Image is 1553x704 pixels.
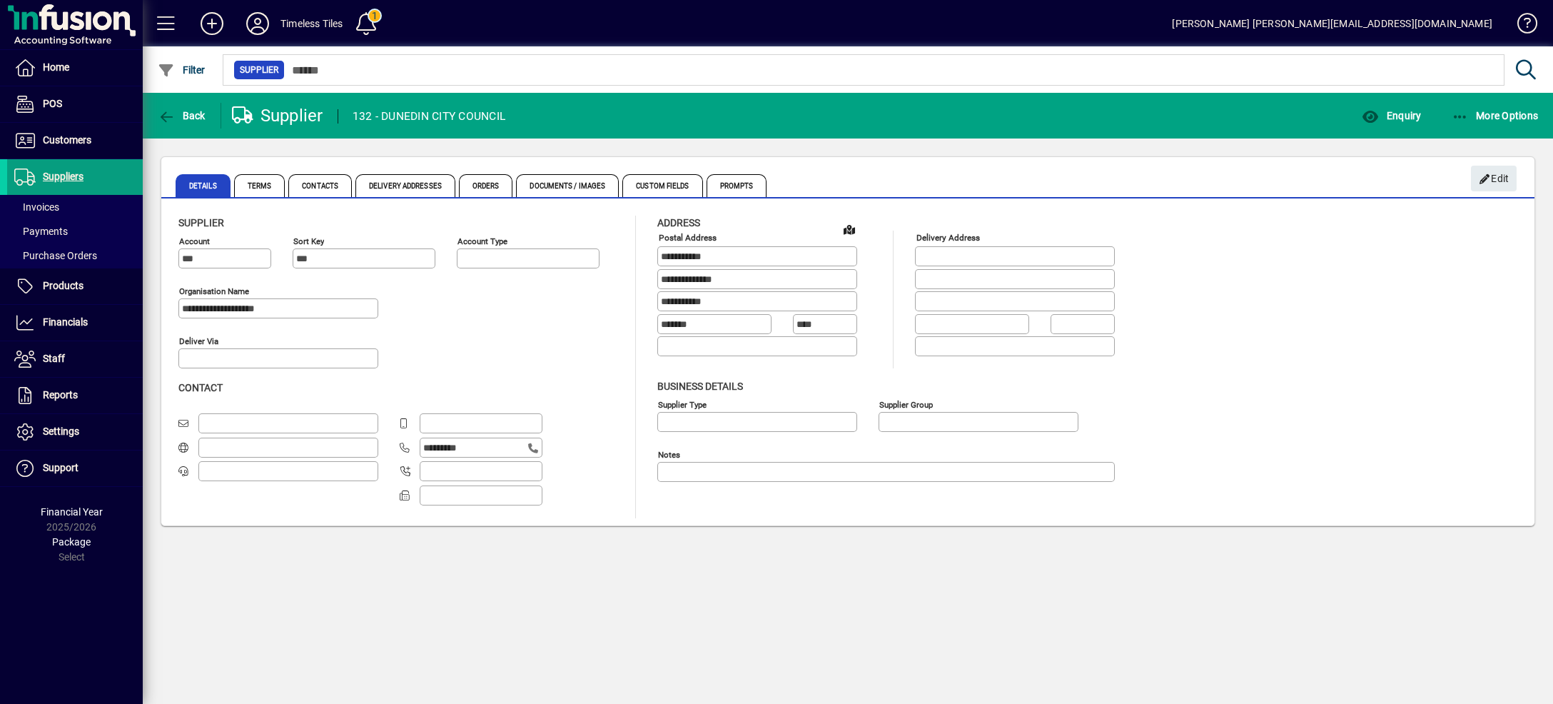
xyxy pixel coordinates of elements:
[158,110,206,121] span: Back
[232,104,323,127] div: Supplier
[43,171,84,182] span: Suppliers
[52,536,91,548] span: Package
[7,243,143,268] a: Purchase Orders
[657,217,700,228] span: Address
[838,218,861,241] a: View on map
[14,226,68,237] span: Payments
[7,378,143,413] a: Reports
[280,12,343,35] div: Timeless Tiles
[1172,12,1492,35] div: [PERSON_NAME] [PERSON_NAME][EMAIL_ADDRESS][DOMAIN_NAME]
[707,174,767,197] span: Prompts
[7,219,143,243] a: Payments
[1358,103,1425,129] button: Enquiry
[14,201,59,213] span: Invoices
[288,174,352,197] span: Contacts
[234,174,285,197] span: Terms
[43,61,69,73] span: Home
[1471,166,1517,191] button: Edit
[43,134,91,146] span: Customers
[658,399,707,409] mat-label: Supplier type
[43,98,62,109] span: POS
[7,86,143,122] a: POS
[41,506,103,518] span: Financial Year
[176,174,231,197] span: Details
[7,305,143,341] a: Financials
[7,414,143,450] a: Settings
[189,11,235,36] button: Add
[516,174,619,197] span: Documents / Images
[178,382,223,393] span: Contact
[293,236,324,246] mat-label: Sort key
[7,123,143,159] a: Customers
[143,103,221,129] app-page-header-button: Back
[1507,3,1535,49] a: Knowledge Base
[14,250,97,261] span: Purchase Orders
[622,174,702,197] span: Custom Fields
[7,268,143,304] a: Products
[1479,167,1509,191] span: Edit
[1452,110,1539,121] span: More Options
[43,462,79,473] span: Support
[43,426,79,437] span: Settings
[240,63,278,77] span: Supplier
[879,399,933,409] mat-label: Supplier group
[235,11,280,36] button: Profile
[7,341,143,377] a: Staff
[1362,110,1421,121] span: Enquiry
[658,449,680,459] mat-label: Notes
[158,64,206,76] span: Filter
[43,353,65,364] span: Staff
[7,50,143,86] a: Home
[1448,103,1542,129] button: More Options
[7,195,143,219] a: Invoices
[355,174,455,197] span: Delivery Addresses
[154,57,209,83] button: Filter
[43,280,84,291] span: Products
[178,217,224,228] span: Supplier
[179,336,218,346] mat-label: Deliver via
[657,381,743,392] span: Business details
[43,389,78,401] span: Reports
[179,286,249,296] mat-label: Organisation name
[7,451,143,486] a: Support
[179,236,210,246] mat-label: Account
[457,236,507,246] mat-label: Account Type
[154,103,209,129] button: Back
[459,174,513,197] span: Orders
[43,316,88,328] span: Financials
[353,105,506,128] div: 132 - DUNEDIN CITY COUNCIL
